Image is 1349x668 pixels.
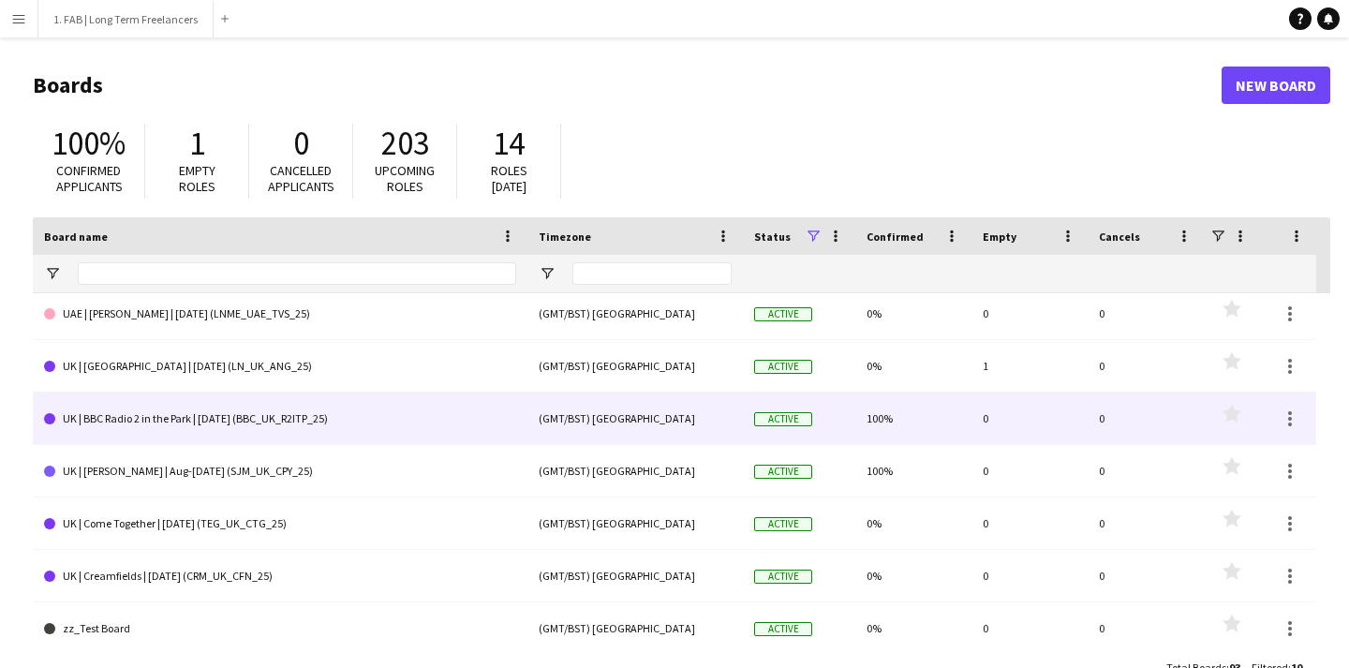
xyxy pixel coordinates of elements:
div: 0 [1088,445,1204,497]
span: Empty roles [179,162,215,195]
div: (GMT/BST) [GEOGRAPHIC_DATA] [527,497,743,549]
span: Active [754,517,812,531]
div: (GMT/BST) [GEOGRAPHIC_DATA] [527,445,743,497]
span: Active [754,465,812,479]
span: Active [754,360,812,374]
span: 203 [381,123,429,164]
div: (GMT/BST) [GEOGRAPHIC_DATA] [527,393,743,444]
a: New Board [1222,67,1330,104]
span: 0 [293,123,309,164]
div: 0 [971,445,1088,497]
div: 0% [855,288,971,339]
button: Open Filter Menu [44,265,61,282]
input: Board name Filter Input [78,262,516,285]
div: 0% [855,340,971,392]
div: (GMT/BST) [GEOGRAPHIC_DATA] [527,288,743,339]
h1: Boards [33,71,1222,99]
div: 0% [855,497,971,549]
div: (GMT/BST) [GEOGRAPHIC_DATA] [527,550,743,601]
div: 0 [971,602,1088,654]
span: Active [754,622,812,636]
span: 14 [493,123,525,164]
div: 1 [971,340,1088,392]
div: (GMT/BST) [GEOGRAPHIC_DATA] [527,340,743,392]
a: UK | Creamfields | [DATE] (CRM_UK_CFN_25) [44,550,516,602]
a: UAE | [PERSON_NAME] | [DATE] (LNME_UAE_TVS_25) [44,288,516,340]
a: UK | [PERSON_NAME] | Aug-[DATE] (SJM_UK_CPY_25) [44,445,516,497]
div: 0 [1088,550,1204,601]
span: 100% [52,123,126,164]
div: 0% [855,550,971,601]
span: Roles [DATE] [491,162,527,195]
span: Confirmed [867,230,924,244]
span: 1 [189,123,205,164]
div: 0% [855,602,971,654]
button: 1. FAB | Long Term Freelancers [38,1,214,37]
span: Timezone [539,230,591,244]
input: Timezone Filter Input [572,262,732,285]
div: 0 [971,393,1088,444]
button: Open Filter Menu [539,265,556,282]
span: Upcoming roles [375,162,435,195]
span: Cancels [1099,230,1140,244]
div: 0 [1088,340,1204,392]
a: UK | BBC Radio 2 in the Park | [DATE] (BBC_UK_R2ITP_25) [44,393,516,445]
span: Cancelled applicants [268,162,334,195]
div: 0 [1088,393,1204,444]
div: 0 [971,497,1088,549]
div: 100% [855,393,971,444]
span: Status [754,230,791,244]
span: Active [754,570,812,584]
span: Board name [44,230,108,244]
div: 0 [1088,602,1204,654]
a: UK | [GEOGRAPHIC_DATA] | [DATE] (LN_UK_ANG_25) [44,340,516,393]
span: Active [754,307,812,321]
a: zz_Test Board [44,602,516,655]
div: (GMT/BST) [GEOGRAPHIC_DATA] [527,602,743,654]
div: 100% [855,445,971,497]
div: 0 [971,288,1088,339]
a: UK | Come Together | [DATE] (TEG_UK_CTG_25) [44,497,516,550]
div: 0 [1088,288,1204,339]
span: Confirmed applicants [56,162,123,195]
span: Active [754,412,812,426]
div: 0 [971,550,1088,601]
span: Empty [983,230,1016,244]
div: 0 [1088,497,1204,549]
